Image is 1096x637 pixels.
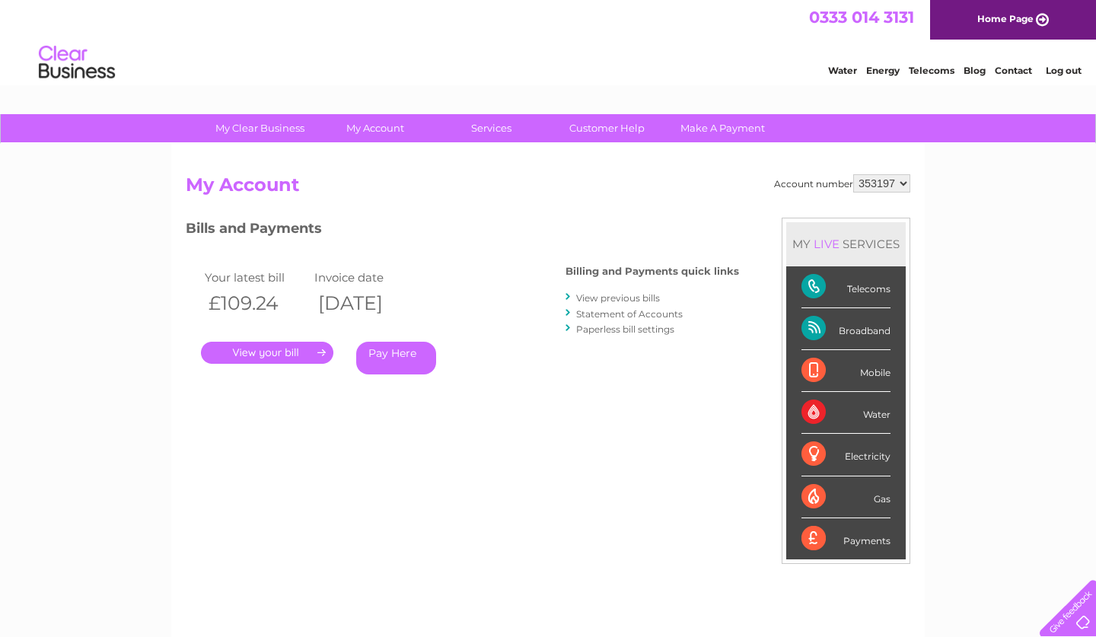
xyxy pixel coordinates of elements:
[801,476,890,518] div: Gas
[201,267,311,288] td: Your latest bill
[201,288,311,319] th: £109.24
[566,266,739,277] h4: Billing and Payments quick links
[186,174,910,203] h2: My Account
[313,114,438,142] a: My Account
[311,267,420,288] td: Invoice date
[801,518,890,559] div: Payments
[801,308,890,350] div: Broadband
[801,392,890,434] div: Water
[660,114,785,142] a: Make A Payment
[866,65,900,76] a: Energy
[811,237,843,251] div: LIVE
[190,8,909,74] div: Clear Business is a trading name of Verastar Limited (registered in [GEOGRAPHIC_DATA] No. 3667643...
[311,288,420,319] th: [DATE]
[964,65,986,76] a: Blog
[774,174,910,193] div: Account number
[576,323,674,335] a: Paperless bill settings
[786,222,906,266] div: MY SERVICES
[576,292,660,304] a: View previous bills
[201,342,333,364] a: .
[995,65,1032,76] a: Contact
[801,434,890,476] div: Electricity
[576,308,683,320] a: Statement of Accounts
[544,114,670,142] a: Customer Help
[186,218,739,244] h3: Bills and Payments
[429,114,554,142] a: Services
[197,114,323,142] a: My Clear Business
[38,40,116,86] img: logo.png
[801,266,890,308] div: Telecoms
[1046,65,1082,76] a: Log out
[801,350,890,392] div: Mobile
[809,8,914,27] a: 0333 014 3131
[828,65,857,76] a: Water
[356,342,436,374] a: Pay Here
[909,65,954,76] a: Telecoms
